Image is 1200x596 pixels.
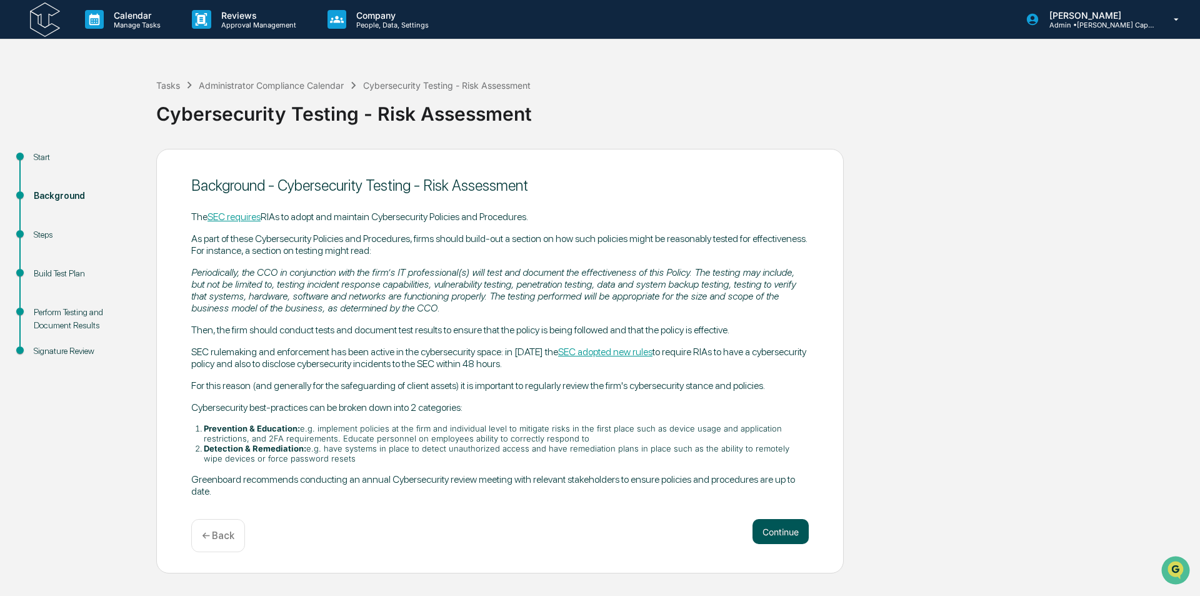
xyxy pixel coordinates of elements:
[191,473,809,497] p: Greenboard recommends conducting an annual Cybersecurity review meeting with relevant stakeholder...
[207,211,261,223] a: SEC requires
[25,158,81,170] span: Preclearance
[204,443,306,453] strong: Detection & Remediation:
[103,158,155,170] span: Attestations
[34,189,136,203] div: Background
[191,211,809,223] p: The RIAs to adopt and maintain Cybersecurity Policies and Procedures.
[42,108,163,118] div: We're offline, we'll be back soon
[104,10,167,21] p: Calendar
[346,10,435,21] p: Company
[202,530,234,542] p: ← Back
[191,380,809,391] p: For this reason (and generally for the safeguarding of client assets) it is important to regularl...
[211,21,302,29] p: Approval Management
[86,153,160,175] a: 🗄️Attestations
[91,159,101,169] div: 🗄️
[191,324,809,336] p: Then, the firm should conduct tests and document test results to ensure that the policy is being ...
[204,443,809,463] li: e.g. have systems in place to detect unauthorized access and have remediation plans in place such...
[363,80,531,91] div: Cybersecurity Testing - Risk Assessment
[34,151,136,164] div: Start
[42,96,205,108] div: Start new chat
[25,181,79,194] span: Data Lookup
[30,3,60,37] img: logo
[191,346,809,370] p: SEC rulemaking and enforcement has been active in the cybersecurity space: in [DATE] the to requi...
[156,80,180,91] div: Tasks
[34,306,136,332] div: Perform Testing and Document Results
[124,212,151,221] span: Pylon
[7,153,86,175] a: 🖐️Preclearance
[34,345,136,358] div: Signature Review
[752,519,809,544] button: Continue
[12,96,35,118] img: 1746055101610-c473b297-6a78-478c-a979-82029cc54cd1
[34,228,136,241] div: Steps
[156,93,1194,125] div: Cybersecurity Testing - Risk Assessment
[88,211,151,221] a: Powered byPylon
[212,99,227,114] button: Start new chat
[204,423,809,443] li: e.g. implement policies at the firm and individual level to mitigate risks in the first place suc...
[1039,10,1156,21] p: [PERSON_NAME]
[558,346,652,358] a: SEC adopted new rules
[1039,21,1156,29] p: Admin • [PERSON_NAME] Capital Management
[7,176,84,199] a: 🔎Data Lookup
[191,176,809,194] div: Background - Cybersecurity Testing - Risk Assessment
[346,21,435,29] p: People, Data, Settings
[104,21,167,29] p: Manage Tasks
[12,183,22,193] div: 🔎
[211,10,302,21] p: Reviews
[12,159,22,169] div: 🖐️
[12,26,227,46] p: How can we help?
[191,402,809,413] p: Cybersecurity best-practices can be broken down into 2 categories:
[191,233,809,256] p: As part of these Cybersecurity Policies and Procedures, firms should build-out a section on how s...
[199,80,344,91] div: Administrator Compliance Calendar
[204,423,300,433] strong: Prevention & Education:
[34,267,136,280] div: Build Test Plan
[1160,555,1194,588] iframe: Open customer support
[191,266,796,314] em: Periodically, the CCO in conjunction with the firm’s IT professional(s) will test and document th...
